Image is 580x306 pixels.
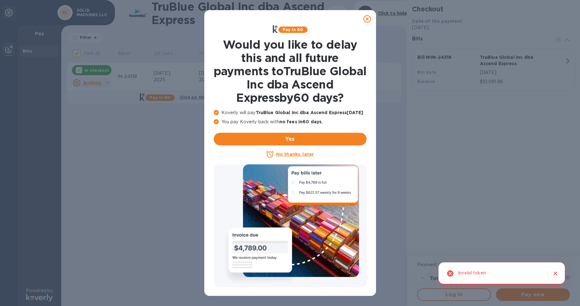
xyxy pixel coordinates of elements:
b: TruBlue Global Inc dba Ascend Express [DATE] [256,110,363,115]
button: Close [551,269,559,278]
button: Yes [214,133,367,145]
span: Yes [219,135,362,143]
div: Invalid token [458,267,486,279]
b: Pay in 60 [283,27,303,32]
u: No thanks, later [276,152,314,157]
p: Koverly will pay [214,109,367,116]
p: You pay Koverly back with [214,119,367,125]
h1: Would you like to delay this and all future payments to TruBlue Global Inc dba Ascend Express by ... [214,38,367,104]
b: no fees in 60 days . [279,119,323,124]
